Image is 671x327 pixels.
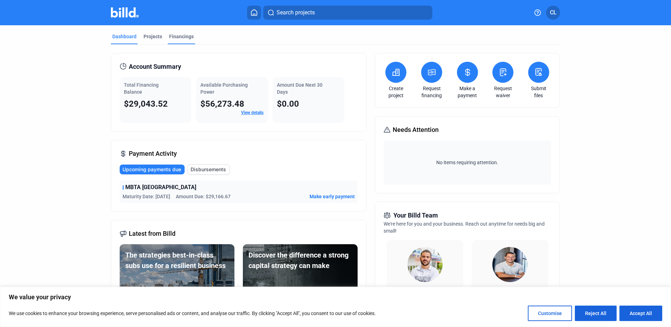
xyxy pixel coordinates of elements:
[111,7,139,18] img: Billd Company Logo
[528,306,572,321] button: Customise
[129,62,181,72] span: Account Summary
[393,211,438,220] span: Your Billd Team
[9,293,662,301] p: We value your privacy
[112,33,137,40] div: Dashboard
[125,250,229,271] div: The strategies best-in-class subs use for a resilient business
[248,250,352,271] div: Discover the difference a strong capital strategy can make
[169,33,194,40] div: Financings
[9,309,376,318] p: We use cookies to enhance your browsing experience, serve personalised ads or content, and analys...
[310,193,355,200] button: Make early payment
[200,82,248,95] span: Available Purchasing Power
[122,193,170,200] span: Maturity Date: [DATE]
[176,193,231,200] span: Amount Due: $29,166.67
[407,247,443,282] img: Relationship Manager
[187,164,230,175] button: Disbursements
[384,221,545,234] span: We're here for you and your business. Reach out anytime for needs big and small!
[191,166,226,173] span: Disbursements
[401,286,449,293] span: [PERSON_NAME]
[550,8,557,17] span: CL
[129,229,175,239] span: Latest from Billd
[526,85,551,99] a: Submit files
[200,99,244,109] span: $56,273.48
[393,125,439,135] span: Needs Attention
[124,99,168,109] span: $29,043.52
[124,82,159,95] span: Total Financing Balance
[241,110,264,115] a: View details
[277,8,315,17] span: Search projects
[144,33,162,40] div: Projects
[419,85,444,99] a: Request financing
[619,306,662,321] button: Accept All
[546,6,560,20] button: CL
[277,99,299,109] span: $0.00
[129,149,177,159] span: Payment Activity
[486,286,534,293] span: [PERSON_NAME]
[120,165,185,174] button: Upcoming payments due
[491,85,515,99] a: Request waiver
[575,306,617,321] button: Reject All
[384,85,408,99] a: Create project
[277,82,323,95] span: Amount Due Next 30 Days
[125,183,196,192] span: MBTA [GEOGRAPHIC_DATA]
[122,166,181,173] span: Upcoming payments due
[455,85,480,99] a: Make a payment
[492,247,527,282] img: Territory Manager
[386,159,548,166] span: No items requiring attention.
[263,6,432,20] button: Search projects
